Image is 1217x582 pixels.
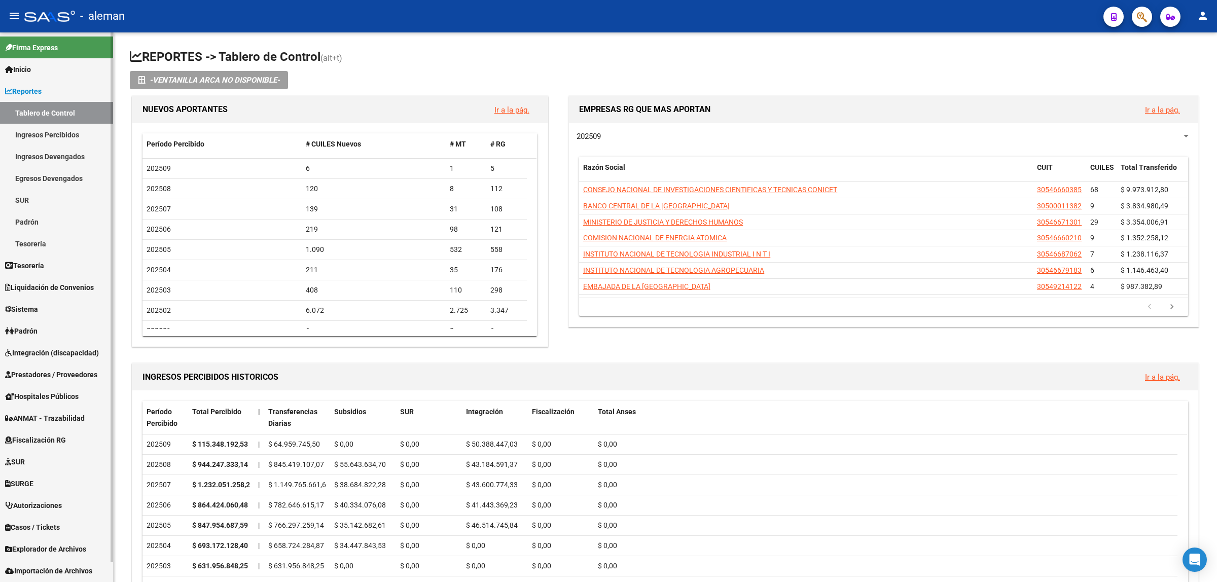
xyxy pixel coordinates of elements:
div: Open Intercom Messenger [1183,548,1207,572]
div: 558 [490,244,523,256]
span: Reportes [5,86,42,97]
span: 202504 [147,266,171,274]
span: $ 50.388.447,03 [466,440,518,448]
span: $ 0,00 [598,460,617,468]
span: # MT [450,140,466,148]
span: CUIT [1037,163,1053,171]
span: NUEVOS APORTANTES [142,104,228,114]
span: $ 1.146.463,40 [1121,266,1168,274]
span: Firma Express [5,42,58,53]
a: go to next page [1162,302,1182,313]
span: Total Percibido [192,408,241,416]
span: Importación de Archivos [5,565,92,576]
span: | [258,541,260,550]
span: Total Anses [598,408,636,416]
span: | [258,521,260,529]
span: INGRESOS PERCIBIDOS HISTORICOS [142,372,278,382]
span: $ 658.724.284,87 [268,541,324,550]
span: $ 0,00 [334,440,353,448]
span: (alt+t) [320,53,342,63]
span: 202506 [147,225,171,233]
span: $ 0,00 [400,460,419,468]
span: $ 0,00 [334,562,353,570]
span: | [258,440,260,448]
span: Tesorería [5,260,44,271]
a: Ir a la pág. [494,105,529,115]
span: $ 0,00 [400,481,419,489]
span: MINISTERIO DE JUSTICIA Y DERECHOS HUMANOS [583,218,743,226]
div: 3.347 [490,305,523,316]
div: 1.090 [306,244,442,256]
span: Inicio [5,64,31,75]
span: $ 55.643.634,70 [334,460,386,468]
div: 8 [450,183,482,195]
span: $ 0,00 [598,541,617,550]
span: EMBAJADA DE LA [GEOGRAPHIC_DATA] [583,282,710,290]
datatable-header-cell: Integración [462,401,528,434]
span: Transferencias Diarias [268,408,317,427]
datatable-header-cell: Período Percibido [142,133,302,155]
div: 98 [450,224,482,235]
span: $ 0,00 [400,541,419,550]
a: go to previous page [1140,302,1159,313]
span: $ 0,00 [466,541,485,550]
div: 121 [490,224,523,235]
span: INSTITUTO NACIONAL DE TECNOLOGIA AGROPECUARIA [583,266,764,274]
span: Razón Social [583,163,625,171]
span: Período Percibido [147,140,204,148]
span: 30546671301 [1037,218,1082,226]
strong: $ 864.424.060,48 [192,501,248,509]
div: 202509 [147,439,184,450]
span: $ 987.382,89 [1121,282,1162,290]
datatable-header-cell: Total Percibido [188,401,254,434]
span: $ 1.238.116,37 [1121,250,1168,258]
span: $ 0,00 [532,460,551,468]
span: | [258,481,260,489]
a: Ir a la pág. [1145,105,1180,115]
div: 6 [490,325,523,337]
span: Fiscalización [532,408,575,416]
span: $ 46.514.745,84 [466,521,518,529]
span: $ 9.973.912,80 [1121,186,1168,194]
datatable-header-cell: Total Transferido [1117,157,1188,190]
span: $ 3.834.980,49 [1121,202,1168,210]
span: $ 1.352.258,12 [1121,234,1168,242]
span: INSTITUTO NACIONAL DE TECNOLOGIA INDUSTRIAL I N T I [583,250,770,258]
div: 532 [450,244,482,256]
datatable-header-cell: Subsidios [330,401,396,434]
div: 219 [306,224,442,235]
button: Ir a la pág. [486,100,538,119]
span: $ 845.419.107,07 [268,460,324,468]
a: Ir a la pág. [1145,373,1180,382]
span: Fiscalización RG [5,434,66,446]
span: COMISION NACIONAL DE ENERGIA ATOMICA [583,234,727,242]
span: 6 [1090,266,1094,274]
span: $ 41.443.369,23 [466,501,518,509]
div: 35 [450,264,482,276]
div: 211 [306,264,442,276]
span: $ 1.149.765.661,68 [268,481,330,489]
datatable-header-cell: | [254,401,264,434]
span: # RG [490,140,506,148]
button: Ir a la pág. [1137,100,1188,119]
span: $ 0,00 [532,440,551,448]
mat-icon: menu [8,10,20,22]
span: $ 0,00 [532,501,551,509]
div: 202506 [147,499,184,511]
strong: $ 944.247.333,14 [192,460,248,468]
span: $ 0,00 [400,501,419,509]
span: Prestadores / Proveedores [5,369,97,380]
datatable-header-cell: Total Anses [594,401,1177,434]
span: Liquidación de Convenios [5,282,94,293]
span: $ 0,00 [598,521,617,529]
span: ANMAT - Trazabilidad [5,413,85,424]
strong: $ 631.956.848,25 [192,562,248,570]
div: 112 [490,183,523,195]
datatable-header-cell: Transferencias Diarias [264,401,330,434]
h1: REPORTES -> Tablero de Control [130,49,1201,66]
div: 202503 [147,560,184,572]
span: | [258,562,260,570]
span: SUR [5,456,25,467]
span: $ 0,00 [532,562,551,570]
span: $ 0,00 [400,521,419,529]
